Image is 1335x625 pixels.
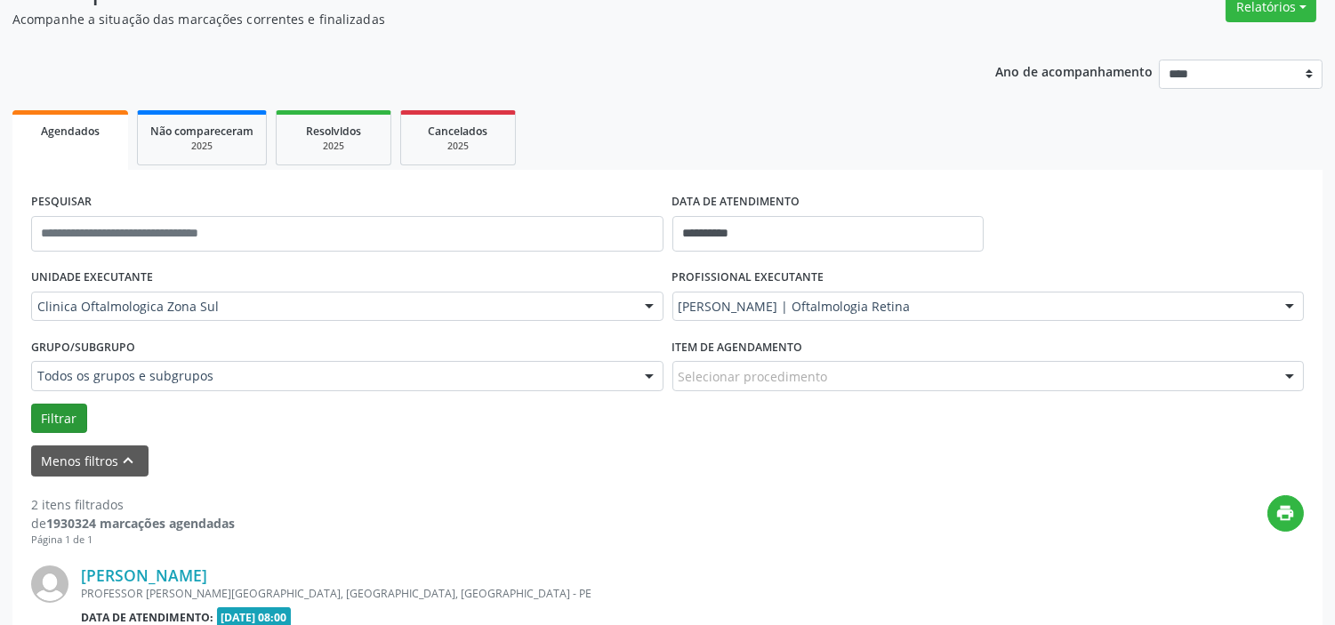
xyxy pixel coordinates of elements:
strong: 1930324 marcações agendadas [46,515,235,532]
div: 2025 [150,140,253,153]
label: Grupo/Subgrupo [31,333,135,361]
button: Filtrar [31,404,87,434]
span: Clinica Oftalmologica Zona Sul [37,298,627,316]
p: Acompanhe a situação das marcações correntes e finalizadas [12,10,929,28]
i: keyboard_arrow_up [119,451,139,470]
label: DATA DE ATENDIMENTO [672,188,800,216]
div: 2025 [289,140,378,153]
p: Ano de acompanhamento [995,60,1153,82]
span: Resolvidos [306,124,361,139]
span: Selecionar procedimento [679,367,828,386]
button: Menos filtroskeyboard_arrow_up [31,445,149,477]
img: img [31,565,68,603]
b: Data de atendimento: [81,610,213,625]
label: UNIDADE EXECUTANTE [31,264,153,292]
div: Página 1 de 1 [31,533,235,548]
label: PROFISSIONAL EXECUTANTE [672,264,824,292]
div: de [31,514,235,533]
div: PROFESSOR [PERSON_NAME][GEOGRAPHIC_DATA], [GEOGRAPHIC_DATA], [GEOGRAPHIC_DATA] - PE [81,586,1037,601]
span: Cancelados [429,124,488,139]
span: Não compareceram [150,124,253,139]
div: 2025 [414,140,503,153]
label: PESQUISAR [31,188,92,216]
a: [PERSON_NAME] [81,565,207,585]
div: 2 itens filtrados [31,495,235,514]
label: Item de agendamento [672,333,803,361]
span: [PERSON_NAME] | Oftalmologia Retina [679,298,1268,316]
span: Todos os grupos e subgrupos [37,367,627,385]
i: print [1276,503,1296,523]
button: print [1267,495,1304,532]
span: Agendados [41,124,100,139]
